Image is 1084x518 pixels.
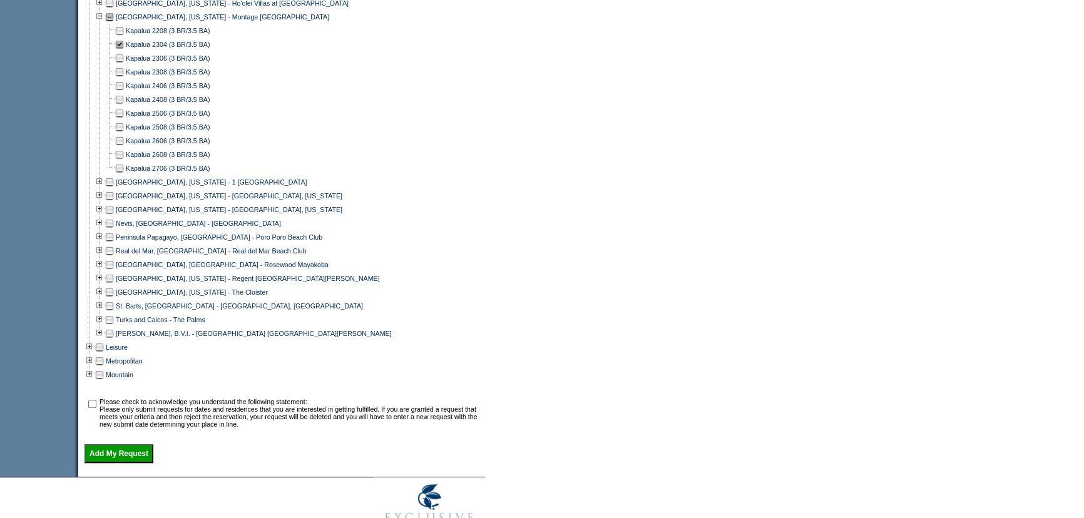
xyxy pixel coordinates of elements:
a: Real del Mar, [GEOGRAPHIC_DATA] - Real del Mar Beach Club [116,247,307,255]
a: [GEOGRAPHIC_DATA], [US_STATE] - The Cloister [116,288,268,296]
a: Kapalua 2706 (3 BR/3.5 BA) [126,165,210,172]
a: Kapalua 2606 (3 BR/3.5 BA) [126,137,210,145]
a: Peninsula Papagayo, [GEOGRAPHIC_DATA] - Poro Poro Beach Club [116,233,322,241]
a: Kapalua 2508 (3 BR/3.5 BA) [126,123,210,131]
a: [GEOGRAPHIC_DATA], [GEOGRAPHIC_DATA] - Rosewood Mayakoba [116,261,329,268]
a: Kapalua 2208 (3 BR/3.5 BA) [126,27,210,34]
a: St. Barts, [GEOGRAPHIC_DATA] - [GEOGRAPHIC_DATA], [GEOGRAPHIC_DATA] [116,302,363,310]
a: Kapalua 2306 (3 BR/3.5 BA) [126,54,210,62]
a: [GEOGRAPHIC_DATA], [US_STATE] - [GEOGRAPHIC_DATA], [US_STATE] [116,206,342,213]
a: Kapalua 2506 (3 BR/3.5 BA) [126,109,210,117]
a: Turks and Caicos - The Palms [116,316,205,323]
a: Kapalua 2406 (3 BR/3.5 BA) [126,82,210,89]
a: Metropolitan [106,357,143,365]
a: Kapalua 2608 (3 BR/3.5 BA) [126,151,210,158]
a: Mountain [106,371,133,378]
a: [GEOGRAPHIC_DATA], [US_STATE] - [GEOGRAPHIC_DATA], [US_STATE] [116,192,342,200]
a: Kapalua 2308 (3 BR/3.5 BA) [126,68,210,76]
a: [GEOGRAPHIC_DATA], [US_STATE] - Montage [GEOGRAPHIC_DATA] [116,13,329,21]
td: Please check to acknowledge you understand the following statement: Please only submit requests f... [100,398,481,428]
a: Kapalua 2304 (3 BR/3.5 BA) [126,41,210,48]
a: [GEOGRAPHIC_DATA], [US_STATE] - 1 [GEOGRAPHIC_DATA] [116,178,307,186]
a: [GEOGRAPHIC_DATA], [US_STATE] - Regent [GEOGRAPHIC_DATA][PERSON_NAME] [116,275,380,282]
input: Add My Request [84,444,153,463]
a: [PERSON_NAME], B.V.I. - [GEOGRAPHIC_DATA] [GEOGRAPHIC_DATA][PERSON_NAME] [116,330,392,337]
a: Nevis, [GEOGRAPHIC_DATA] - [GEOGRAPHIC_DATA] [116,220,281,227]
a: Kapalua 2408 (3 BR/3.5 BA) [126,96,210,103]
a: Leisure [106,343,128,351]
